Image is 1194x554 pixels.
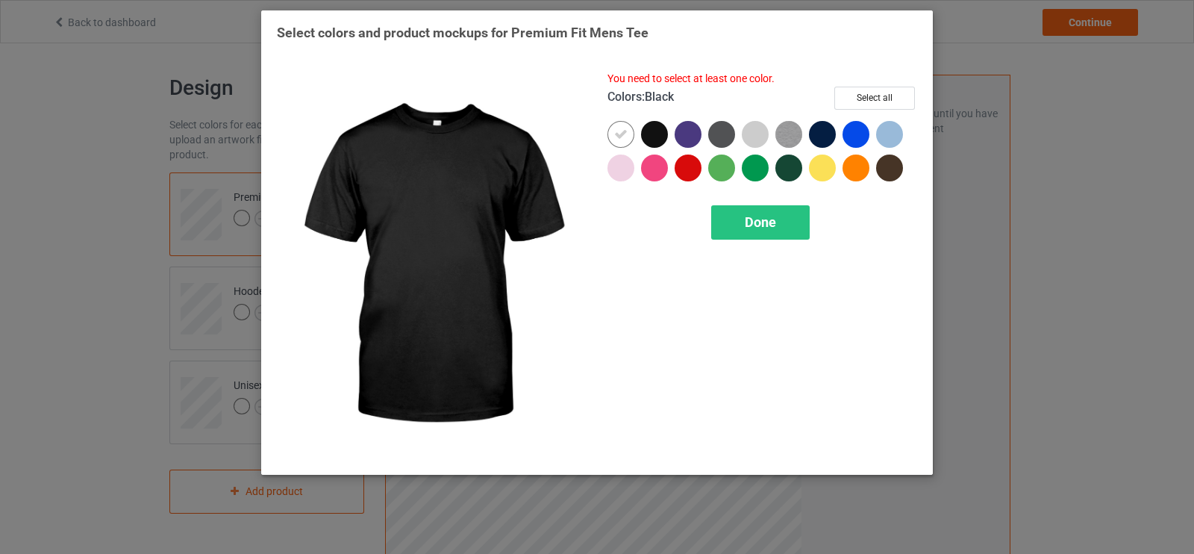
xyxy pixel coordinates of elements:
button: Select all [834,87,915,110]
span: Black [645,90,674,104]
h4: : [607,90,674,105]
span: Colors [607,90,642,104]
img: heather_texture.png [775,121,802,148]
span: Done [745,214,776,230]
img: regular.jpg [277,72,587,459]
span: You need to select at least one color. [607,72,775,84]
span: Select colors and product mockups for Premium Fit Mens Tee [277,25,648,40]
